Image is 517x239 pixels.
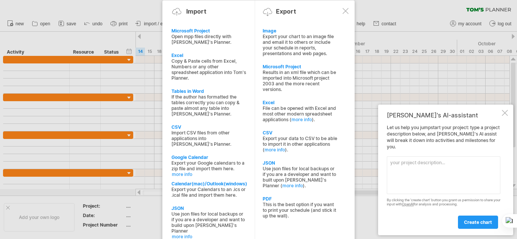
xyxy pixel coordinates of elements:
[402,202,414,206] a: OpenAI
[171,52,246,58] div: Excel
[172,171,247,177] a: more info
[263,105,338,122] div: File can be opened with Excel and most other modern spreadsheet applications ( ).
[263,202,338,219] div: This is the best option if you want to print your schedule (and stick it up the wall).
[387,198,500,207] div: By clicking the 'create chart' button you grant us permission to share your input with for analys...
[291,117,312,122] a: more info
[263,136,338,153] div: Export your data to CSV to be able to import it in other applications ( ).
[263,160,338,166] div: JSON
[265,147,285,153] a: more info
[263,34,338,56] div: Export your chart to an image file and email it to others or include your schedule in reports, pr...
[263,100,338,105] div: Excel
[171,58,246,81] div: Copy & Paste cells from Excel, Numbers or any other spreadsheet application into Tom's Planner.
[263,130,338,136] div: CSV
[263,69,338,92] div: Results in an xml file which can be imported into Microsoft project 2003 and the more recent vers...
[387,111,500,119] div: [PERSON_NAME]'s AI-assistant
[282,183,303,188] a: more info
[263,28,338,34] div: Image
[387,125,500,228] div: Let us help you jumpstart your project: type a project description below, and [PERSON_NAME]'s AI ...
[171,94,246,117] div: If the author has formatted the tables correctly you can copy & paste almost any table into [PERS...
[186,8,206,15] div: Import
[276,8,296,15] div: Export
[458,216,498,229] a: create chart
[263,64,338,69] div: Microsoft Project
[171,88,246,94] div: Tables in Word
[263,196,338,202] div: PDF
[464,219,492,225] span: create chart
[263,166,338,188] div: Use json files for local backups or if you are a developer and want to built upon [PERSON_NAME]'s...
